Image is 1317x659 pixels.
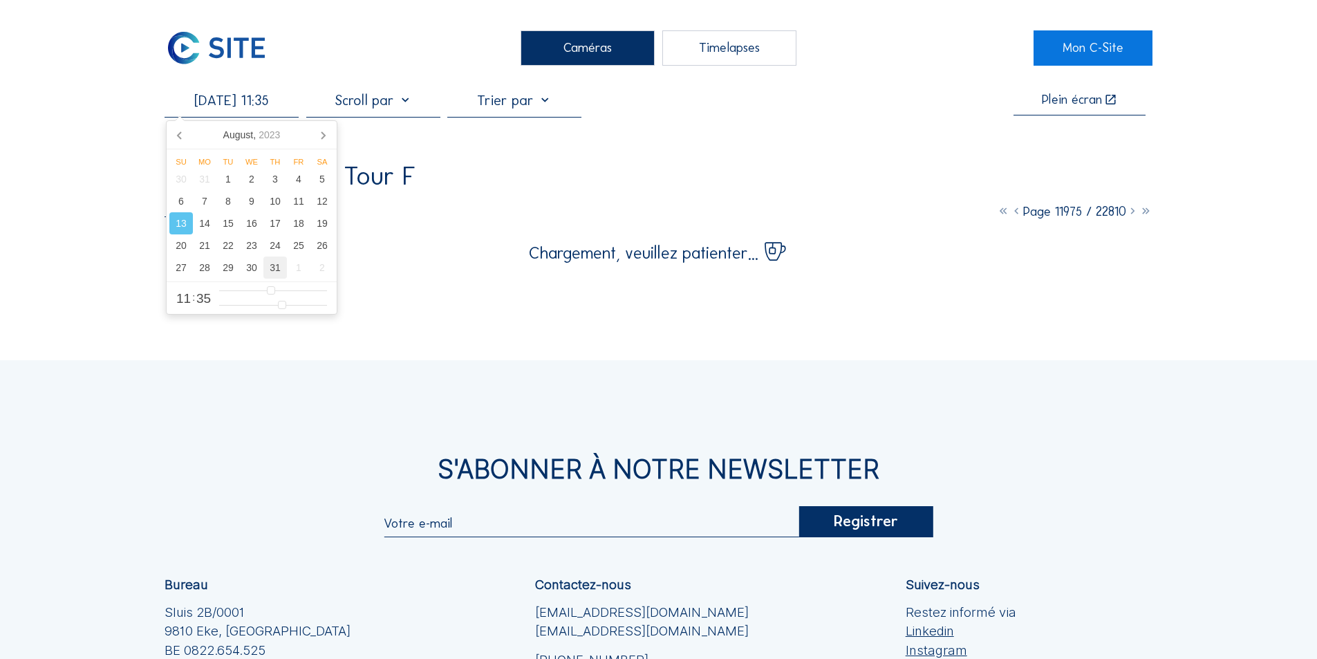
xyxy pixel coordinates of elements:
[263,234,287,257] div: 24
[287,190,310,212] div: 11
[1023,203,1126,219] span: Page 11975 / 22810
[287,168,310,190] div: 4
[259,129,280,140] i: 2023
[165,456,1152,482] div: S'Abonner à notre newsletter
[263,168,287,190] div: 3
[193,168,216,190] div: 31
[192,293,195,302] span: :
[906,622,1016,641] a: Linkedin
[165,578,208,591] div: Bureau
[218,124,286,146] div: August,
[165,201,301,219] div: Camera 1
[216,190,240,212] div: 8
[240,234,263,257] div: 23
[169,158,193,166] div: Su
[310,212,334,234] div: 19
[240,168,263,190] div: 2
[240,190,263,212] div: 9
[287,158,310,166] div: Fr
[906,578,980,591] div: Suivez-nous
[165,163,415,189] div: Besix / Abidjan Tour F
[165,30,283,65] a: C-SITE Logo
[287,234,310,257] div: 25
[193,234,216,257] div: 21
[310,190,334,212] div: 12
[287,212,310,234] div: 18
[169,257,193,279] div: 27
[1034,30,1152,65] a: Mon C-Site
[287,257,310,279] div: 1
[263,158,287,166] div: Th
[216,212,240,234] div: 15
[1042,93,1102,107] div: Plein écran
[165,30,268,65] img: C-SITE Logo
[263,190,287,212] div: 10
[310,257,334,279] div: 2
[165,92,299,109] input: Recherche par date 󰅀
[263,257,287,279] div: 31
[169,212,193,234] div: 13
[193,158,216,166] div: Mo
[169,190,193,212] div: 6
[310,158,334,166] div: Sa
[310,234,334,257] div: 26
[384,514,798,530] input: Votre e-mail
[535,578,631,591] div: Contactez-nous
[521,30,655,65] div: Caméras
[193,257,216,279] div: 28
[662,30,796,65] div: Timelapses
[216,234,240,257] div: 22
[240,257,263,279] div: 30
[310,168,334,190] div: 5
[169,168,193,190] div: 30
[529,245,758,261] span: Chargement, veuillez patienter...
[176,292,191,305] span: 11
[193,212,216,234] div: 14
[263,212,287,234] div: 17
[798,506,933,537] div: Registrer
[216,158,240,166] div: Tu
[216,168,240,190] div: 1
[535,622,749,641] a: [EMAIL_ADDRESS][DOMAIN_NAME]
[240,212,263,234] div: 16
[240,158,263,166] div: We
[169,234,193,257] div: 20
[196,292,211,305] span: 35
[535,603,749,622] a: [EMAIL_ADDRESS][DOMAIN_NAME]
[216,257,240,279] div: 29
[193,190,216,212] div: 7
